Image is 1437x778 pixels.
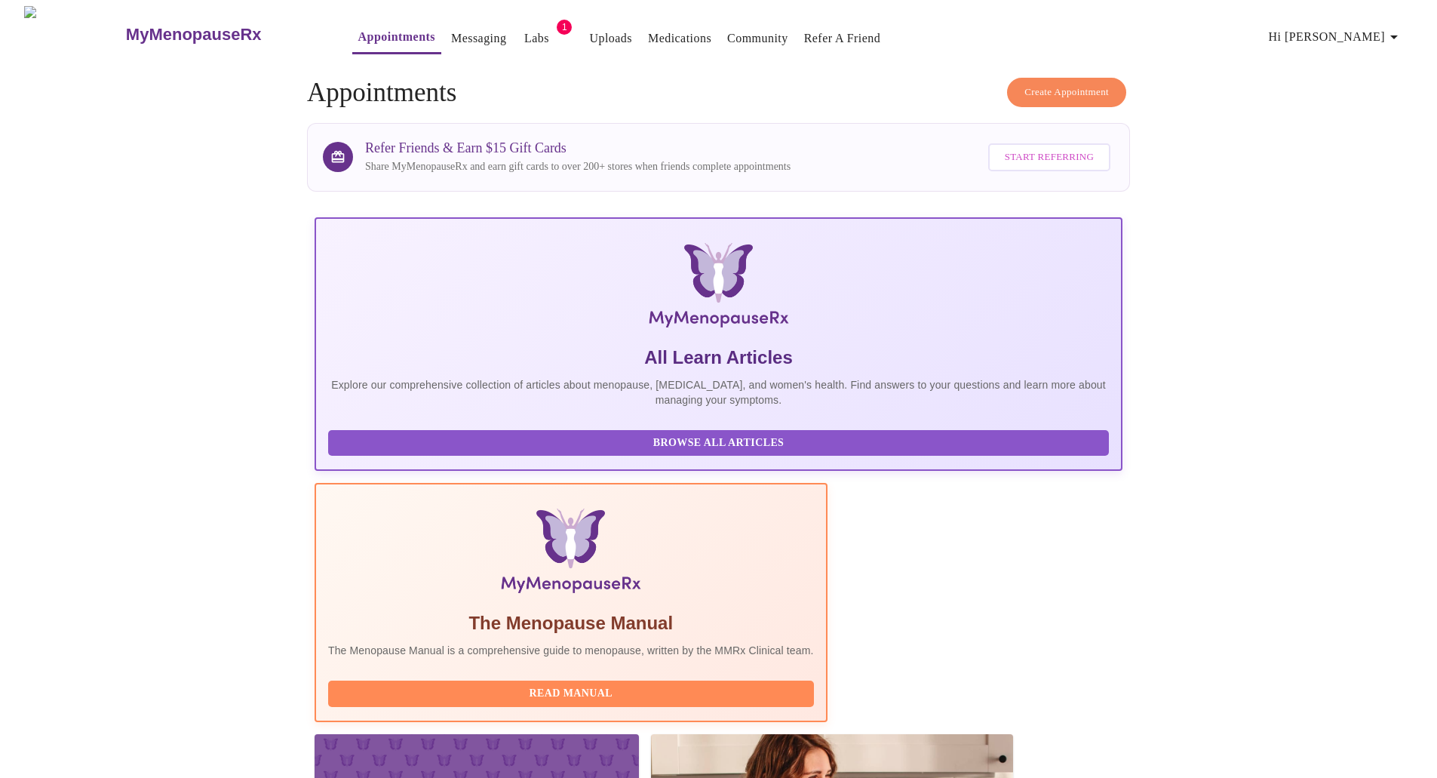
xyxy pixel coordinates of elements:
button: Messaging [445,23,512,54]
span: Browse All Articles [343,434,1094,453]
a: Uploads [589,28,632,49]
a: MyMenopauseRx [124,8,321,61]
h5: The Menopause Manual [328,611,814,635]
button: Read Manual [328,681,814,707]
p: The Menopause Manual is a comprehensive guide to menopause, written by the MMRx Clinical team. [328,643,814,658]
h3: MyMenopauseRx [126,25,262,45]
a: Browse All Articles [328,435,1113,448]
button: Create Appointment [1007,78,1126,107]
a: Start Referring [984,136,1114,179]
button: Hi [PERSON_NAME] [1263,22,1409,52]
a: Community [727,28,788,49]
button: Labs [512,23,560,54]
a: Medications [648,28,711,49]
img: MyMenopauseRx Logo [450,243,987,334]
a: Labs [524,28,549,49]
button: Browse All Articles [328,430,1109,457]
a: Appointments [358,26,435,48]
button: Start Referring [988,143,1110,171]
button: Appointments [352,22,441,54]
h3: Refer Friends & Earn $15 Gift Cards [365,140,791,156]
p: Explore our comprehensive collection of articles about menopause, [MEDICAL_DATA], and women's hea... [328,377,1109,407]
span: 1 [557,20,572,35]
h4: Appointments [307,78,1130,108]
h5: All Learn Articles [328,346,1109,370]
p: Share MyMenopauseRx and earn gift cards to over 200+ stores when friends complete appointments [365,159,791,174]
a: Refer a Friend [804,28,881,49]
span: Start Referring [1005,149,1094,166]
img: Menopause Manual [405,509,736,599]
span: Create Appointment [1024,84,1109,101]
button: Community [721,23,794,54]
button: Uploads [583,23,638,54]
a: Read Manual [328,686,818,699]
button: Medications [642,23,717,54]
a: Messaging [451,28,506,49]
span: Read Manual [343,684,799,703]
img: MyMenopauseRx Logo [24,6,124,63]
button: Refer a Friend [798,23,887,54]
span: Hi [PERSON_NAME] [1269,26,1403,48]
